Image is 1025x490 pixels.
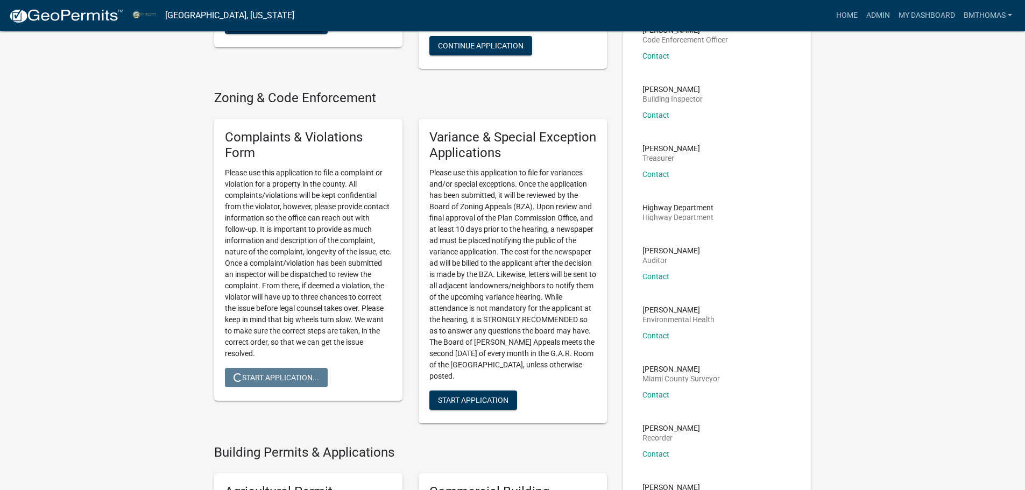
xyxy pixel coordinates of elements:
[642,111,669,119] a: Contact
[642,26,728,34] p: [PERSON_NAME]
[642,365,720,373] p: [PERSON_NAME]
[438,395,508,404] span: Start Application
[642,272,669,281] a: Contact
[642,450,669,458] a: Contact
[225,167,392,359] p: Please use this application to file a complaint or violation for a property in the county. All co...
[642,204,713,211] p: Highway Department
[225,130,392,161] h5: Complaints & Violations Form
[642,52,669,60] a: Contact
[642,375,720,382] p: Miami County Surveyor
[642,145,700,152] p: [PERSON_NAME]
[642,95,703,103] p: Building Inspector
[642,424,700,432] p: [PERSON_NAME]
[642,331,669,340] a: Contact
[429,36,532,55] button: Continue Application
[642,390,669,399] a: Contact
[862,5,894,26] a: Admin
[642,257,700,264] p: Auditor
[132,8,157,23] img: Miami County, Indiana
[642,170,669,179] a: Contact
[429,167,596,382] p: Please use this application to file for variances and/or special exceptions. Once the application...
[642,316,715,323] p: Environmental Health
[225,368,328,387] button: Start Application...
[642,247,700,254] p: [PERSON_NAME]
[642,86,703,93] p: [PERSON_NAME]
[165,6,294,25] a: [GEOGRAPHIC_DATA], [US_STATE]
[642,154,700,162] p: Treasurer
[214,445,607,460] h4: Building Permits & Applications
[234,373,319,381] span: Start Application...
[429,130,596,161] h5: Variance & Special Exception Applications
[894,5,959,26] a: My Dashboard
[642,306,715,314] p: [PERSON_NAME]
[642,214,713,221] p: Highway Department
[642,36,728,44] p: Code Enforcement Officer
[959,5,1016,26] a: bmthomas
[214,90,607,106] h4: Zoning & Code Enforcement
[429,390,517,410] button: Start Application
[832,5,862,26] a: Home
[642,434,700,442] p: Recorder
